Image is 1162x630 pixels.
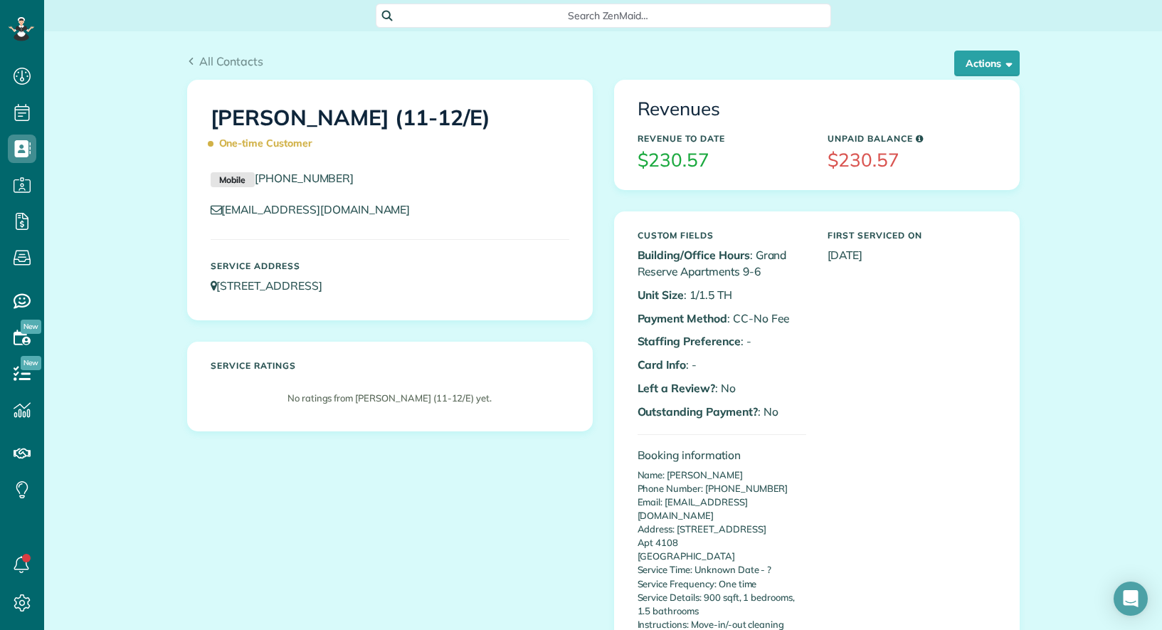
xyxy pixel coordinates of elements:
p: : - [638,333,806,350]
button: Actions [954,51,1020,76]
h5: Service ratings [211,361,569,370]
p: [DATE] [828,247,996,263]
small: Mobile [211,172,255,188]
h5: Revenue to Date [638,134,806,143]
span: New [21,320,41,334]
h5: Custom Fields [638,231,806,240]
span: All Contacts [199,54,263,68]
h3: $230.57 [638,150,806,171]
h3: Revenues [638,99,996,120]
p: : No [638,404,806,420]
p: : 1/1.5 TH [638,287,806,303]
h5: First Serviced On [828,231,996,240]
b: Left a Review? [638,381,715,395]
a: [EMAIL_ADDRESS][DOMAIN_NAME] [211,202,424,216]
span: New [21,356,41,370]
b: Outstanding Payment? [638,404,758,419]
p: : CC-No Fee [638,310,806,327]
h1: [PERSON_NAME] (11-12/E) [211,106,569,156]
h4: Booking information [638,449,806,461]
h5: Service Address [211,261,569,271]
b: Staffing Preference [638,334,741,348]
h3: $230.57 [828,150,996,171]
b: Payment Method [638,311,727,325]
a: [STREET_ADDRESS] [211,278,336,293]
h5: Unpaid Balance [828,134,996,143]
p: : - [638,357,806,373]
a: Mobile[PHONE_NUMBER] [211,171,354,185]
span: One-time Customer [211,131,319,156]
a: All Contacts [187,53,264,70]
p: No ratings from [PERSON_NAME] (11-12/E) yet. [218,392,562,405]
b: Building/Office Hours [638,248,750,262]
p: : Grand Reserve Apartments 9-6 [638,247,806,280]
p: : No [638,380,806,397]
b: Unit Size [638,288,685,302]
div: Open Intercom Messenger [1114,582,1148,616]
b: Card Info [638,357,687,372]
